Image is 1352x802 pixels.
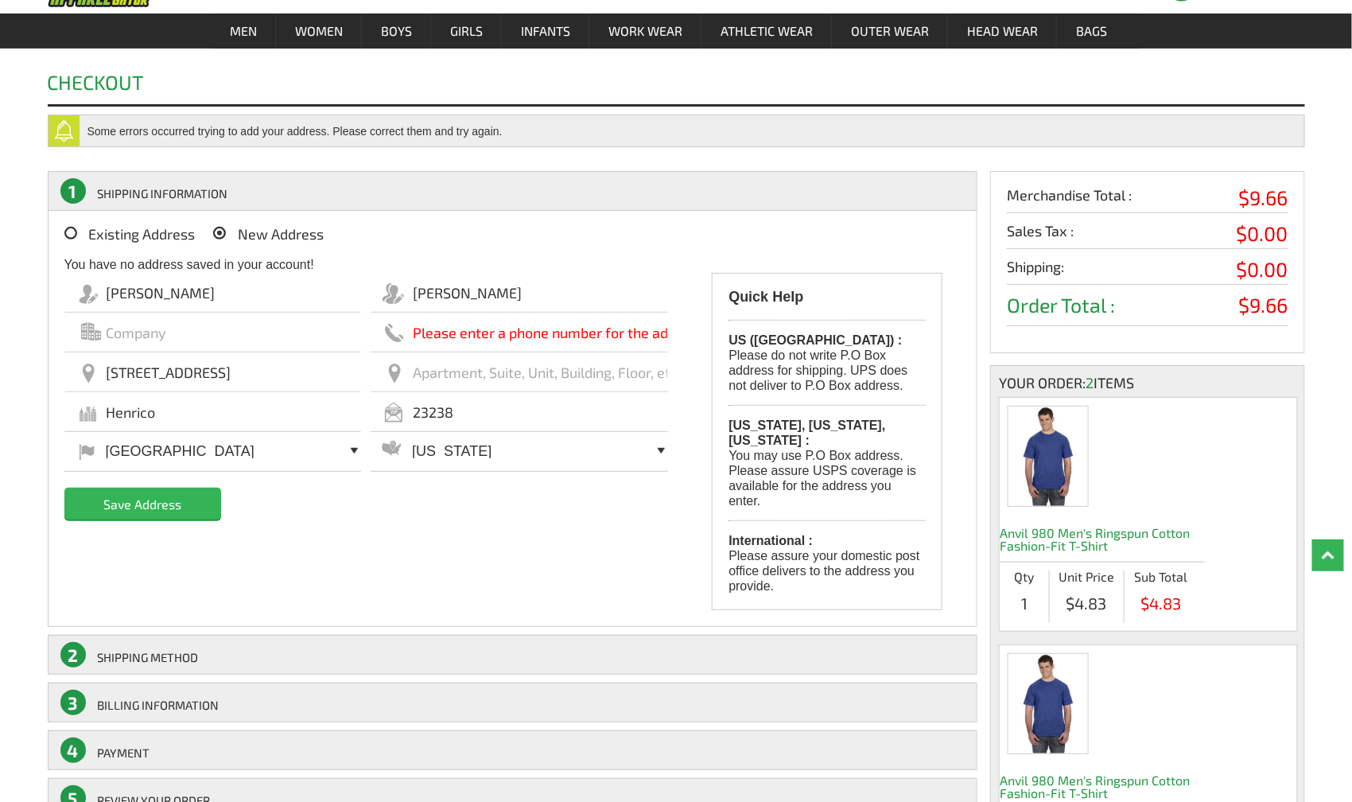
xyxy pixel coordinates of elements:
[1000,595,1049,611] span: 1
[728,333,902,347] b: US ([GEOGRAPHIC_DATA]) :
[702,14,831,49] a: Athletic Wear
[999,374,1296,391] div: Your order: Items
[238,225,324,243] span: New Address
[503,14,589,49] a: Infants
[1049,570,1124,583] li: Unit Price
[1058,14,1125,49] a: Bags
[1007,188,1288,213] li: Merchandise Total :
[1050,595,1124,611] span: $4.83
[728,406,926,521] span: You may use P.O Box address. Please assure USPS coverage is available for the address you enter.
[949,14,1056,49] a: Head Wear
[371,313,668,352] input: Please enter a phone number for the address
[64,227,196,241] label: Existing Address
[48,171,978,211] a: 1SHIPPING INFORMATION
[371,273,668,313] input: Last Name *
[728,321,926,406] span: Please do not write P.O Box address for shipping. UPS does not deliver to P.O Box address.
[1237,224,1288,243] span: $0.00
[1007,259,1288,285] li: Shipping:
[363,14,430,49] a: Boys
[1125,595,1199,611] span: $4.83
[1237,259,1288,279] span: $0.00
[64,313,362,352] input: Company
[60,690,86,715] span: 3
[1007,295,1288,326] li: Order Total :
[728,534,813,547] b: International :
[64,273,362,313] input: First Name *
[48,730,978,770] a: 4Payment
[60,738,86,763] span: 4
[1239,188,1288,208] span: $9.66
[212,14,275,49] a: Men
[1086,374,1094,391] span: 2
[371,352,668,392] input: Apartment, Suite, Unit, Building, Floor, etc.
[833,14,947,49] a: Outer Wear
[64,352,362,392] input: Street Address *
[728,290,926,321] div: Quick Help
[1000,570,1049,583] li: Qty
[1000,515,1205,562] h2: Anvil 980 Men's Ringspun Cotton Fashion-Fit T-Shirt
[60,642,86,668] span: 2
[1124,570,1199,583] li: Sub Total
[48,683,978,722] a: 3BILLING INFORMATION
[64,257,962,273] div: You have no address saved in your account!
[432,14,501,49] a: Girls
[590,14,701,49] a: Work Wear
[64,488,221,520] input: Save Address
[1007,224,1288,249] li: Sales Tax :
[64,392,362,432] input: City *
[60,178,86,204] span: 1
[1239,295,1288,315] span: $9.66
[728,419,885,447] b: [US_STATE], [US_STATE], [US_STATE] :
[728,521,926,594] span: Please assure your domestic post office delivers to the address you provide.
[80,115,1304,146] div: Some errors occurred trying to add your address. Please correct them and try again.
[48,72,145,104] h1: Checkout
[48,635,978,675] a: 2SHIPPING Method
[1312,539,1344,571] a: Top
[371,392,668,432] input: Zip Code *
[277,14,361,49] a: Women
[49,115,80,146] img: bell_icon.svg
